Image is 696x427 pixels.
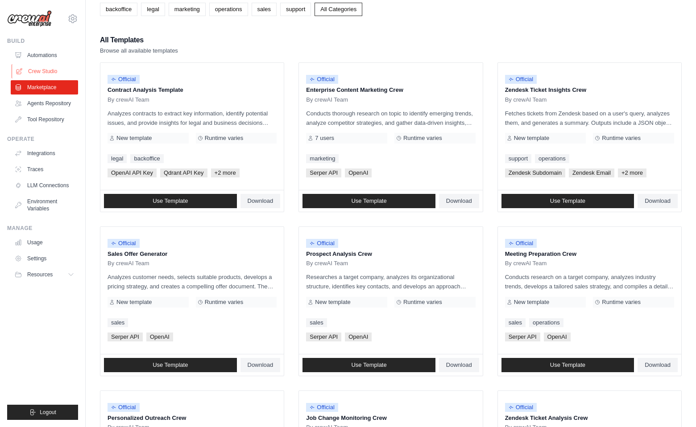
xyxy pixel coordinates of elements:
[252,3,277,16] a: sales
[240,358,281,372] a: Download
[160,168,207,177] span: Qdrant API Key
[11,267,78,282] button: Resources
[116,299,152,306] span: New template
[108,403,140,412] span: Official
[306,403,338,412] span: Official
[569,168,614,177] span: Zendesk Email
[104,194,237,208] a: Use Template
[550,361,585,369] span: Use Template
[505,333,540,341] span: Serper API
[345,333,372,341] span: OpenAI
[11,146,78,160] a: Integrations
[146,333,173,341] span: OpenAI
[141,3,165,16] a: legal
[205,135,244,142] span: Runtime varies
[108,250,277,259] p: Sales Offer Generator
[7,135,78,143] div: Operate
[505,239,537,248] span: Official
[108,109,277,127] p: Analyzes contracts to extract key information, identify potential issues, and provide insights fo...
[11,194,78,216] a: Environment Variables
[240,194,281,208] a: Download
[302,194,435,208] a: Use Template
[645,361,671,369] span: Download
[446,361,472,369] span: Download
[351,361,386,369] span: Use Template
[439,194,479,208] a: Download
[645,197,671,205] span: Download
[306,272,475,291] p: Researches a target company, analyzes its organizational structure, identifies key contacts, and ...
[108,333,143,341] span: Serper API
[108,239,140,248] span: Official
[302,358,435,372] a: Use Template
[306,318,327,327] a: sales
[108,96,149,103] span: By crewAI Team
[306,414,475,423] p: Job Change Monitoring Crew
[306,239,338,248] span: Official
[100,3,137,16] a: backoffice
[306,154,339,163] a: marketing
[11,162,78,177] a: Traces
[11,48,78,62] a: Automations
[535,154,569,163] a: operations
[306,260,348,267] span: By crewAI Team
[11,96,78,111] a: Agents Repository
[514,299,549,306] span: New template
[501,358,634,372] a: Use Template
[505,109,674,127] p: Fetches tickets from Zendesk based on a user's query, analyzes them, and generates a summary. Out...
[439,358,479,372] a: Download
[306,250,475,259] p: Prospect Analysis Crew
[11,178,78,193] a: LLM Connections
[345,168,372,177] span: OpenAI
[505,260,547,267] span: By crewAI Team
[505,414,674,423] p: Zendesk Ticket Analysis Crew
[108,86,277,94] p: Contract Analysis Template
[7,225,78,232] div: Manage
[505,272,674,291] p: Conducts research on a target company, analyzes industry trends, develops a tailored sales strate...
[505,86,674,94] p: Zendesk Ticket Insights Crew
[501,194,634,208] a: Use Template
[306,86,475,94] p: Enterprise Content Marketing Crew
[108,414,277,423] p: Personalized Outreach Crew
[505,403,537,412] span: Official
[130,154,163,163] a: backoffice
[108,272,277,291] p: Analyzes customer needs, selects suitable products, develops a pricing strategy, and creates a co...
[550,197,585,205] span: Use Template
[11,80,78,94] a: Marketplace
[100,46,178,55] p: Browse all available templates
[602,299,641,306] span: Runtime varies
[315,3,362,16] a: All Categories
[108,168,157,177] span: OpenAI API Key
[108,75,140,84] span: Official
[544,333,571,341] span: OpenAI
[306,168,341,177] span: Serper API
[505,168,565,177] span: Zendesk Subdomain
[7,37,78,45] div: Build
[108,260,149,267] span: By crewAI Team
[638,358,678,372] a: Download
[40,409,56,416] span: Logout
[638,194,678,208] a: Download
[7,10,52,27] img: Logo
[116,135,152,142] span: New template
[306,96,348,103] span: By crewAI Team
[11,112,78,127] a: Tool Repository
[100,34,178,46] h2: All Templates
[153,197,188,205] span: Use Template
[505,318,526,327] a: sales
[153,361,188,369] span: Use Template
[169,3,206,16] a: marketing
[248,361,273,369] span: Download
[11,251,78,266] a: Settings
[529,318,563,327] a: operations
[248,197,273,205] span: Download
[618,168,646,177] span: +2 more
[351,197,386,205] span: Use Template
[211,168,240,177] span: +2 more
[306,75,338,84] span: Official
[12,64,79,78] a: Crew Studio
[315,135,334,142] span: 7 users
[108,318,128,327] a: sales
[280,3,311,16] a: support
[7,405,78,420] button: Logout
[403,135,442,142] span: Runtime varies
